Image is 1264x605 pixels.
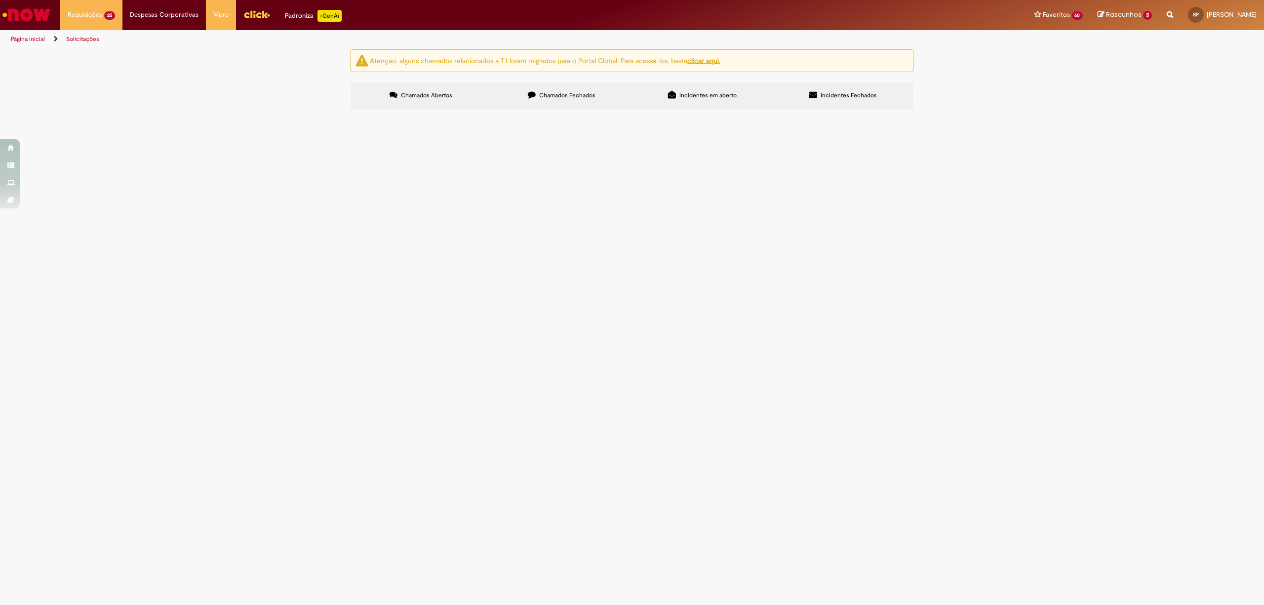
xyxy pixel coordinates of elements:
[679,91,737,99] span: Incidentes em aberto
[1098,10,1152,20] a: Rascunhos
[66,35,99,43] a: Solicitações
[539,91,595,99] span: Chamados Fechados
[104,11,115,20] span: 25
[1106,10,1142,19] span: Rascunhos
[370,56,720,65] ng-bind-html: Atenção: alguns chamados relacionados a T.I foram migrados para o Portal Global. Para acessá-los,...
[1043,10,1070,20] span: Favoritos
[821,91,877,99] span: Incidentes Fechados
[687,56,720,65] a: clicar aqui.
[1193,11,1199,18] span: SP
[285,10,342,22] div: Padroniza
[401,91,452,99] span: Chamados Abertos
[213,10,229,20] span: More
[1143,11,1152,20] span: 3
[1207,10,1257,19] span: [PERSON_NAME]
[130,10,198,20] span: Despesas Corporativas
[11,35,45,43] a: Página inicial
[1072,11,1083,20] span: 60
[7,30,835,48] ul: Trilhas de página
[317,10,342,22] p: +GenAi
[243,7,270,22] img: click_logo_yellow_360x200.png
[68,10,102,20] span: Requisições
[1,5,52,25] img: ServiceNow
